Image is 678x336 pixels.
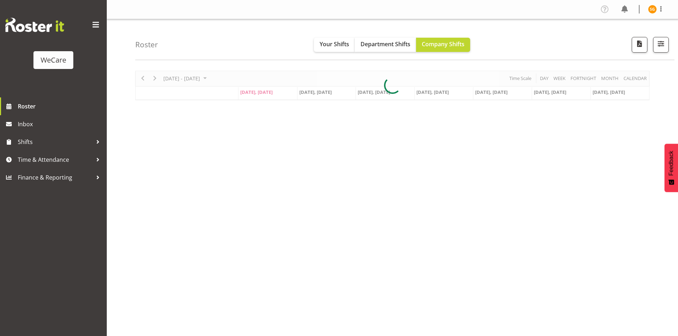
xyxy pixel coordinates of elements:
button: Download a PDF of the roster according to the set date range. [632,37,647,53]
span: Your Shifts [320,40,349,48]
button: Company Shifts [416,38,470,52]
button: Feedback - Show survey [664,144,678,192]
span: Department Shifts [361,40,410,48]
span: Feedback [668,151,674,176]
span: Company Shifts [422,40,464,48]
img: Rosterit website logo [5,18,64,32]
span: Roster [18,101,103,112]
button: Department Shifts [355,38,416,52]
span: Shifts [18,137,93,147]
span: Finance & Reporting [18,172,93,183]
span: Time & Attendance [18,154,93,165]
img: sanjita-gurung11279.jpg [648,5,657,14]
button: Your Shifts [314,38,355,52]
div: WeCare [41,55,66,65]
button: Filter Shifts [653,37,669,53]
h4: Roster [135,41,158,49]
span: Inbox [18,119,103,129]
